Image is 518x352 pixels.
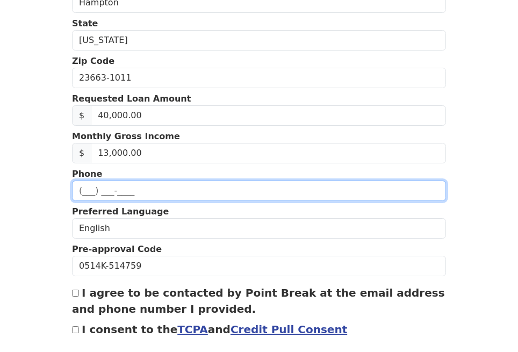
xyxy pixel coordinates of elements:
[72,286,445,315] label: I agree to be contacted by Point Break at the email address and phone number I provided.
[72,56,114,66] strong: Zip Code
[72,105,91,126] span: $
[72,68,446,88] input: Zip Code
[72,206,169,217] strong: Preferred Language
[91,143,446,163] input: Monthly Gross Income
[72,169,102,179] strong: Phone
[72,143,91,163] span: $
[72,94,191,104] strong: Requested Loan Amount
[91,105,446,126] input: Requested Loan Amount
[72,181,446,201] input: (___) ___-____
[72,244,162,254] strong: Pre-approval Code
[72,256,446,276] input: Pre-approval Code
[72,18,98,28] strong: State
[82,323,347,336] label: I consent to the and
[231,323,347,336] a: Credit Pull Consent
[72,130,446,143] p: Monthly Gross Income
[177,323,208,336] a: TCPA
